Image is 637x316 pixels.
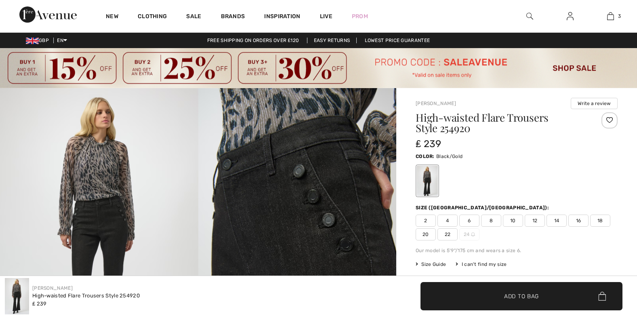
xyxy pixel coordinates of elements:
span: 12 [525,215,545,227]
a: Easy Returns [307,38,357,43]
span: Add to Bag [504,292,539,300]
span: 2 [416,215,436,227]
span: 10 [503,215,523,227]
a: Clothing [138,13,167,21]
div: I can't find my size [456,261,507,268]
iframe: Opens a widget where you can chat to one of our agents [586,255,629,276]
button: Write a review [571,98,618,109]
a: [PERSON_NAME] [416,101,456,106]
div: Size ([GEOGRAPHIC_DATA]/[GEOGRAPHIC_DATA]): [416,204,551,211]
span: 6 [459,215,479,227]
span: ₤ 239 [32,301,47,307]
span: 4 [437,215,458,227]
a: Sale [186,13,201,21]
img: My Bag [607,11,614,21]
a: Sign In [560,11,580,21]
span: Inspiration [264,13,300,21]
div: High-waisted Flare Trousers Style 254920 [32,292,140,300]
span: GBP [26,38,52,43]
a: Brands [221,13,245,21]
span: 14 [547,215,567,227]
span: 3 [618,13,621,20]
span: 8 [481,215,501,227]
a: Free shipping on orders over ₤120 [201,38,306,43]
a: Lowest Price Guarantee [358,38,437,43]
img: High-Waisted Flare Trousers Style 254920 [5,278,29,314]
span: 20 [416,228,436,240]
img: Bag.svg [598,292,606,301]
span: Size Guide [416,261,446,268]
button: Add to Bag [420,282,622,310]
img: ring-m.svg [471,232,475,236]
img: UK Pound [26,38,39,44]
span: ₤ 239 [416,138,441,150]
a: New [106,13,118,21]
img: search the website [526,11,533,21]
a: Prom [352,12,368,21]
div: Our model is 5'9"/175 cm and wears a size 6. [416,247,618,254]
span: 16 [568,215,589,227]
img: My Info [567,11,574,21]
img: 1ère Avenue [19,6,77,23]
div: Black/Gold [417,166,438,196]
a: [PERSON_NAME] [32,285,73,291]
span: Black/Gold [436,154,463,159]
span: EN [57,38,67,43]
span: 24 [459,228,479,240]
h1: High-waisted Flare Trousers Style 254920 [416,112,584,133]
span: 22 [437,228,458,240]
a: 3 [591,11,630,21]
a: Live [320,12,332,21]
span: Color: [416,154,435,159]
span: 18 [590,215,610,227]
